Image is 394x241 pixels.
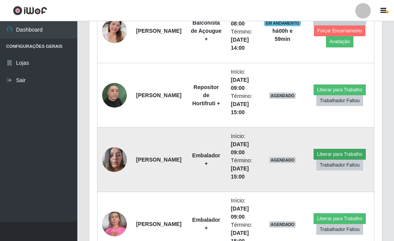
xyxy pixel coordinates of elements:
img: 1708364606338.jpeg [102,9,127,53]
span: EM ANDAMENTO [264,20,301,26]
img: 1689780238947.jpeg [102,207,127,240]
strong: Embalador + [192,152,220,167]
time: [DATE] 09:00 [231,77,249,91]
strong: Embalador + [192,217,220,231]
strong: Repositor de Hortifruti + [192,84,220,106]
time: [DATE] 15:00 [231,165,249,180]
time: [DATE] 14:00 [231,37,249,51]
li: Término: [231,157,255,181]
span: AGENDADO [269,157,296,163]
button: Forçar Encerramento [314,25,366,36]
button: Trabalhador Faltou [316,160,363,170]
span: AGENDADO [269,221,296,228]
li: Início: [231,197,255,221]
button: Liberar para Trabalho [314,213,366,224]
time: [DATE] 15:00 [231,101,249,115]
img: 1677615150889.jpeg [102,143,127,176]
li: Início: [231,68,255,92]
strong: [PERSON_NAME] [136,28,181,34]
span: AGENDADO [269,93,296,99]
button: Trabalhador Faltou [316,95,363,106]
strong: Balconista de Açougue + [191,20,222,42]
strong: [PERSON_NAME] [136,92,181,98]
li: Término: [231,92,255,116]
time: [DATE] 09:00 [231,206,249,220]
li: Término: [231,28,255,52]
button: Liberar para Trabalho [314,84,366,95]
strong: [PERSON_NAME] [136,157,181,163]
strong: há 00 h e 59 min [273,28,293,42]
time: [DATE] 09:00 [231,141,249,155]
li: Início: [231,132,255,157]
button: Avaliação [326,36,353,47]
button: Liberar para Trabalho [314,149,366,160]
img: CoreUI Logo [13,6,47,15]
button: Trabalhador Faltou [316,224,363,235]
img: 1741788345526.jpeg [102,73,127,117]
strong: [PERSON_NAME] [136,221,181,227]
